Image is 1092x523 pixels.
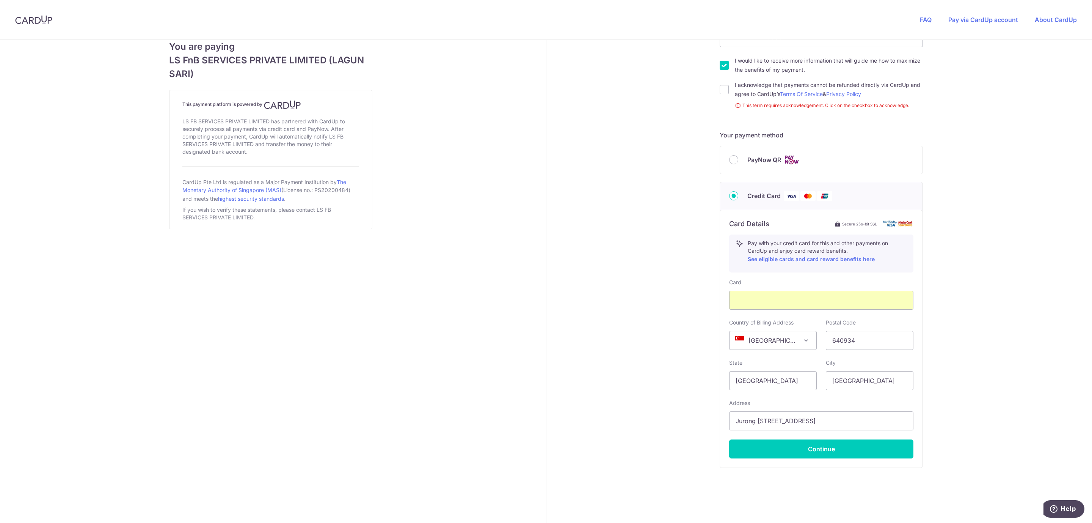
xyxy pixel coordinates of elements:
[735,102,923,109] small: This term requires acknowledgement. Click on the checkbox to acknowledge.
[729,440,913,458] button: Continue
[826,319,856,326] label: Postal Code
[842,221,877,227] span: Secure 256-bit SSL
[182,100,359,109] h4: This payment platform is powered by
[780,91,823,97] a: Terms Of Service
[735,80,923,99] label: I acknowledge that payments cannot be refunded directly via CardUp and agree to CardUp’s &
[729,319,794,326] label: Country of Billing Address
[747,155,781,164] span: PayNow QR
[784,155,799,165] img: Cards logo
[169,40,372,54] span: You are paying
[15,15,52,24] img: CardUp
[182,176,359,205] div: CardUp Pte Ltd is regulated as a Major Payment Institution by (License no.: PS20200484) and meets...
[720,131,923,140] h5: Your payment method
[729,219,769,228] h6: Card Details
[948,16,1018,24] a: Pay via CardUp account
[826,91,861,97] a: Privacy Policy
[730,331,816,350] span: Singapore
[729,359,742,367] label: State
[182,116,359,157] div: LS FB SERVICES PRIVATE LIMITED has partnered with CardUp to securely process all payments via cre...
[218,195,284,202] a: highest security standards
[729,191,913,201] div: Credit Card Visa Mastercard Union Pay
[800,191,816,201] img: Mastercard
[729,155,913,165] div: PayNow QR Cards logo
[729,331,817,350] span: Singapore
[784,191,799,201] img: Visa
[817,191,832,201] img: Union Pay
[729,399,750,407] label: Address
[169,54,372,81] span: LS FnB SERVICES PRIVATE LIMITED (LAGUN SARI)
[736,295,907,304] iframe: Secure card payment input frame
[748,239,907,264] p: Pay with your credit card for this and other payments on CardUp and enjoy card reward benefits.
[1035,16,1077,24] a: About CardUp
[748,256,875,262] a: See eligible cards and card reward benefits here
[920,16,932,24] a: FAQ
[729,279,741,286] label: Card
[826,331,913,350] input: Example 123456
[747,191,781,200] span: Credit Card
[182,205,359,223] div: If you wish to verify these statements, please contact LS FB SERVICES PRIVATE LIMITED.
[883,221,913,227] img: card secure
[826,359,836,367] label: City
[735,56,923,74] label: I would like to receive more information that will guide me how to maximize the benefits of my pa...
[1043,500,1084,519] iframe: Opens a widget where you can find more information
[264,100,301,109] img: CardUp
